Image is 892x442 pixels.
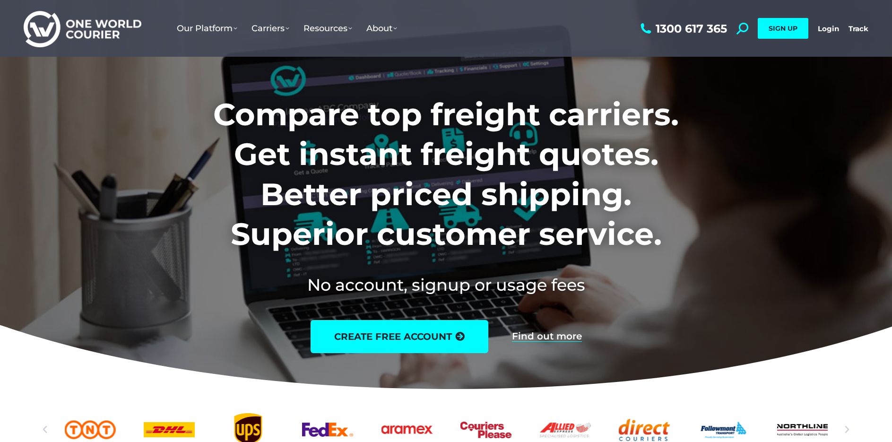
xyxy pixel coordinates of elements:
span: About [366,23,397,34]
h2: No account, signup or usage fees [151,273,741,296]
img: One World Courier [24,9,141,48]
a: 1300 617 365 [638,23,727,35]
a: create free account [311,320,488,353]
a: About [359,14,404,43]
a: Resources [296,14,359,43]
h1: Compare top freight carriers. Get instant freight quotes. Better priced shipping. Superior custom... [151,95,741,254]
a: Our Platform [170,14,244,43]
a: Find out more [512,331,582,342]
span: Carriers [251,23,289,34]
a: Login [818,24,839,33]
span: SIGN UP [769,24,797,33]
a: Carriers [244,14,296,43]
a: SIGN UP [758,18,808,39]
a: Track [849,24,868,33]
span: Our Platform [177,23,237,34]
span: Resources [303,23,352,34]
